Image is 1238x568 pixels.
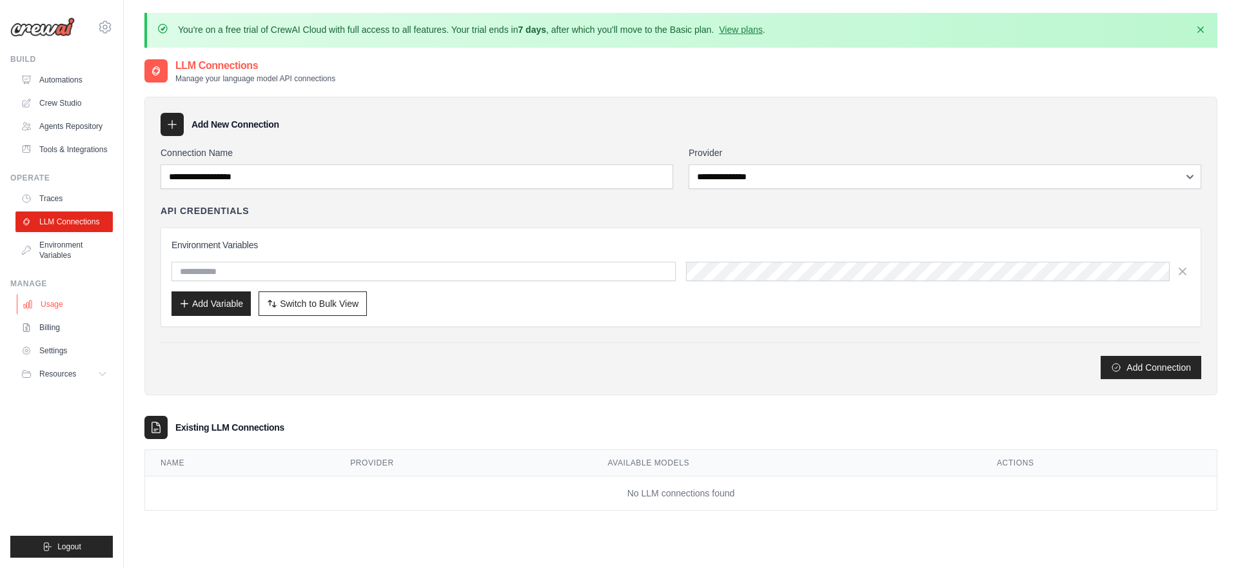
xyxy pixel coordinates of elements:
button: Resources [15,364,113,384]
td: No LLM connections found [145,476,1217,511]
th: Actions [981,450,1217,476]
strong: 7 days [518,24,546,35]
a: Billing [15,317,113,338]
a: Settings [15,340,113,361]
a: Usage [17,294,114,315]
a: Environment Variables [15,235,113,266]
a: Automations [15,70,113,90]
div: Build [10,54,113,64]
th: Provider [335,450,592,476]
span: Switch to Bulk View [280,297,359,310]
h3: Add New Connection [192,118,279,131]
p: You're on a free trial of CrewAI Cloud with full access to all features. Your trial ends in , aft... [178,23,765,36]
label: Connection Name [161,146,673,159]
a: Traces [15,188,113,209]
th: Available Models [592,450,981,476]
th: Name [145,450,335,476]
a: Agents Repository [15,116,113,137]
div: Manage [10,279,113,289]
button: Logout [10,536,113,558]
a: View plans [719,24,762,35]
a: Crew Studio [15,93,113,113]
p: Manage your language model API connections [175,73,335,84]
h4: API Credentials [161,204,249,217]
label: Provider [689,146,1201,159]
a: Tools & Integrations [15,139,113,160]
h3: Existing LLM Connections [175,421,284,434]
button: Switch to Bulk View [259,291,367,316]
span: Resources [39,369,76,379]
a: LLM Connections [15,211,113,232]
div: Operate [10,173,113,183]
img: Logo [10,17,75,37]
h3: Environment Variables [172,239,1190,251]
h2: LLM Connections [175,58,335,73]
button: Add Variable [172,291,251,316]
span: Logout [57,542,81,552]
button: Add Connection [1101,356,1201,379]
